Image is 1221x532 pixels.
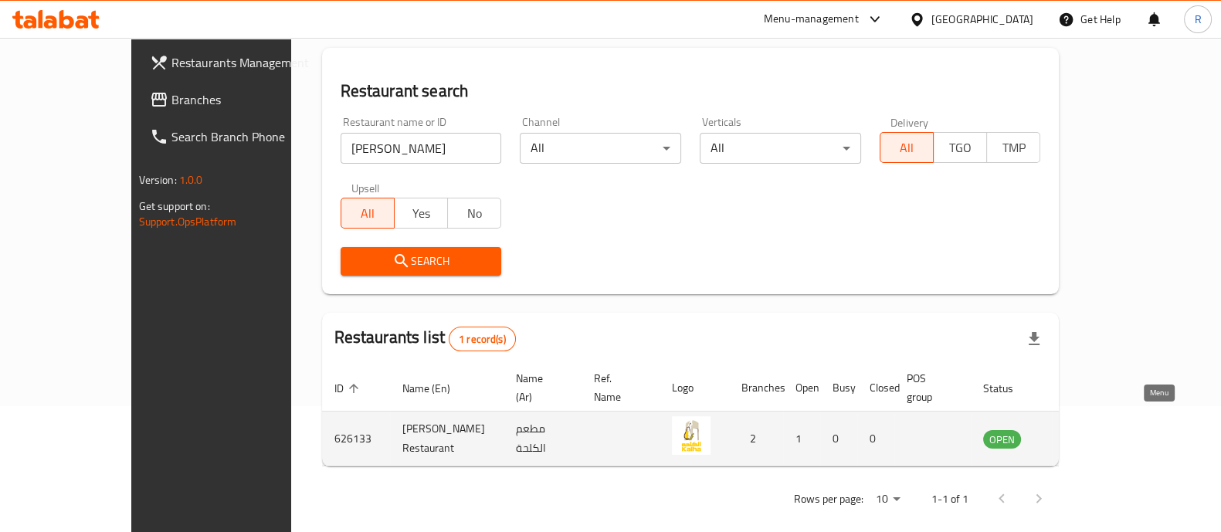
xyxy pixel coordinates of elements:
p: 1-1 of 1 [931,490,968,509]
div: Menu-management [764,10,859,29]
span: R [1194,11,1201,28]
td: مطعم الكلحة [504,412,582,466]
a: Search Branch Phone [137,118,335,155]
button: TGO [933,132,987,163]
span: POS group [907,369,952,406]
div: All [700,133,861,164]
span: Version: [139,170,177,190]
td: 0 [820,412,857,466]
span: Branches [171,90,323,109]
td: 0 [857,412,894,466]
div: OPEN [983,430,1021,449]
th: Action [1052,364,1105,412]
span: Search [353,252,490,271]
p: Rows per page: [793,490,863,509]
button: No [447,198,501,229]
div: Export file [1016,320,1053,357]
th: Branches [729,364,783,412]
span: ID [334,379,364,398]
h2: Restaurants list [334,326,516,351]
td: [PERSON_NAME] Restaurant [390,412,504,466]
span: Yes [401,202,442,225]
h2: Restaurant search [341,80,1041,103]
div: [GEOGRAPHIC_DATA] [931,11,1033,28]
input: Search for restaurant name or ID.. [341,133,502,164]
th: Closed [857,364,894,412]
span: TGO [940,137,981,159]
img: Al-Kalha Restaurant [672,416,711,455]
span: Restaurants Management [171,53,323,72]
table: enhanced table [322,364,1105,466]
span: All [348,202,388,225]
th: Logo [660,364,729,412]
td: 626133 [322,412,390,466]
th: Open [783,364,820,412]
label: Upsell [351,182,380,193]
button: Yes [394,198,448,229]
a: Restaurants Management [137,44,335,81]
a: Support.OpsPlatform [139,212,237,232]
span: 1.0.0 [179,170,203,190]
button: Search [341,247,502,276]
span: Name (Ar) [516,369,563,406]
button: All [341,198,395,229]
span: Get support on: [139,196,210,216]
span: Ref. Name [594,369,641,406]
span: All [887,137,928,159]
button: All [880,132,934,163]
div: All [520,133,681,164]
div: Rows per page: [869,488,906,511]
span: Status [983,379,1033,398]
span: No [454,202,495,225]
span: TMP [993,137,1034,159]
td: 1 [783,412,820,466]
span: Name (En) [402,379,470,398]
div: Total records count [449,327,516,351]
span: OPEN [983,431,1021,449]
th: Busy [820,364,857,412]
label: Delivery [890,117,929,127]
span: Search Branch Phone [171,127,323,146]
button: TMP [986,132,1040,163]
a: Branches [137,81,335,118]
span: 1 record(s) [449,332,515,347]
td: 2 [729,412,783,466]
